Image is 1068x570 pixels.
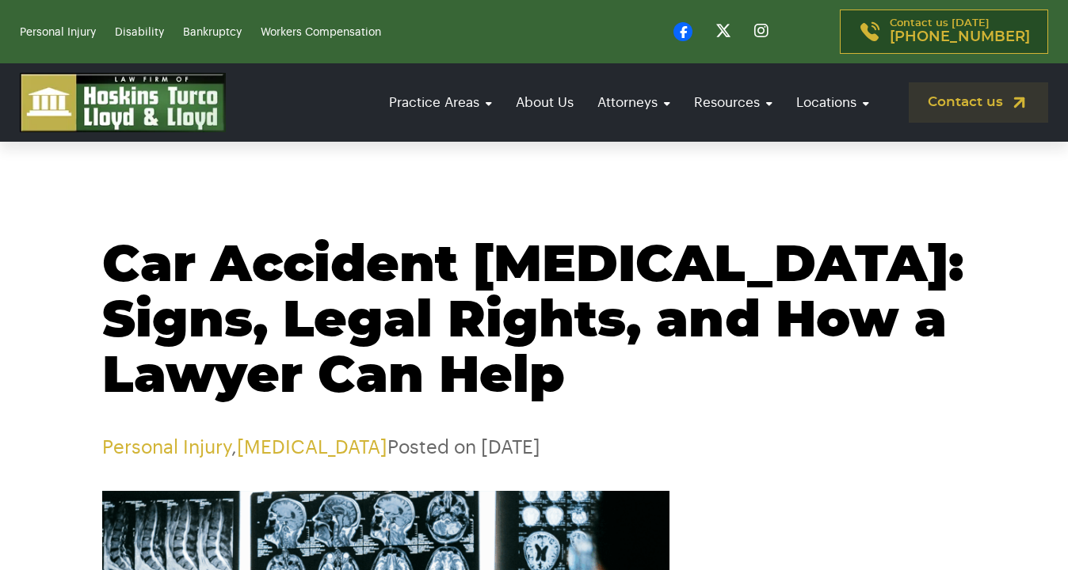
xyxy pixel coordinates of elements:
[102,436,966,459] p: , Posted on [DATE]
[20,73,226,132] img: logo
[381,80,500,125] a: Practice Areas
[183,27,242,38] a: Bankruptcy
[102,438,231,457] a: Personal Injury
[890,18,1030,45] p: Contact us [DATE]
[20,27,96,38] a: Personal Injury
[686,80,780,125] a: Resources
[102,238,966,405] h1: Car Accident [MEDICAL_DATA]: Signs, Legal Rights, and How a Lawyer Can Help
[909,82,1048,123] a: Contact us
[890,29,1030,45] span: [PHONE_NUMBER]
[788,80,877,125] a: Locations
[115,27,164,38] a: Disability
[237,438,387,457] a: [MEDICAL_DATA]
[261,27,381,38] a: Workers Compensation
[508,80,582,125] a: About Us
[840,9,1048,54] a: Contact us [DATE][PHONE_NUMBER]
[589,80,678,125] a: Attorneys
